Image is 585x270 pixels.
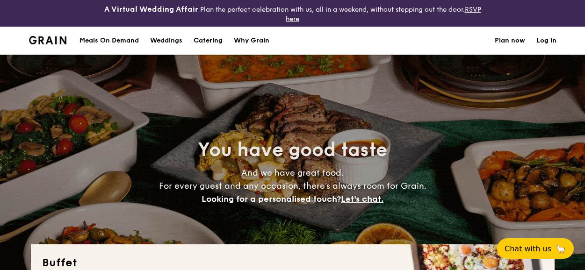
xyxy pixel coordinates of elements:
[497,238,574,259] button: Chat with us🦙
[104,4,198,15] h4: A Virtual Wedding Affair
[341,194,383,204] span: Let's chat.
[202,194,341,204] span: Looking for a personalised touch?
[234,27,269,55] div: Why Grain
[29,36,67,44] a: Logotype
[194,27,223,55] h1: Catering
[159,168,426,204] span: And we have great food. For every guest and any occasion, there’s always room for Grain.
[144,27,188,55] a: Weddings
[188,27,228,55] a: Catering
[495,27,525,55] a: Plan now
[228,27,275,55] a: Why Grain
[79,27,139,55] div: Meals On Demand
[555,243,566,254] span: 🦙
[536,27,556,55] a: Log in
[150,27,182,55] div: Weddings
[98,4,488,23] div: Plan the perfect celebration with us, all in a weekend, without stepping out the door.
[29,36,67,44] img: Grain
[505,244,551,253] span: Chat with us
[198,139,387,161] span: You have good taste
[74,27,144,55] a: Meals On Demand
